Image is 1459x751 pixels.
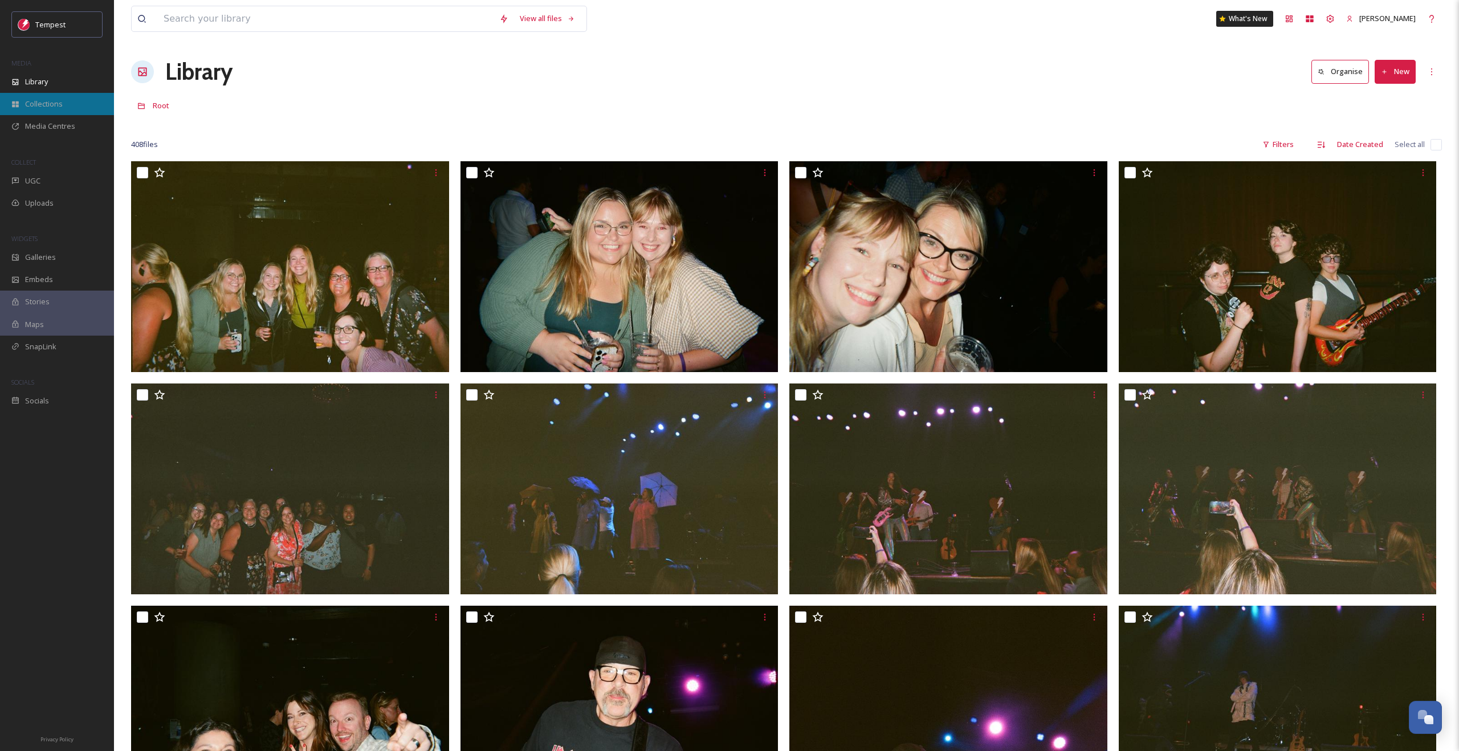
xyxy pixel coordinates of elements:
[25,296,50,307] span: Stories
[1375,60,1416,83] button: New
[40,732,74,745] a: Privacy Policy
[131,161,449,372] img: 19080012.JPG
[25,198,54,209] span: Uploads
[25,252,56,263] span: Galleries
[25,274,53,285] span: Embeds
[131,139,158,150] span: 408 file s
[1311,60,1369,83] button: Organise
[514,7,581,30] a: View all files
[1216,11,1273,27] a: What's New
[1340,7,1421,30] a: [PERSON_NAME]
[1119,161,1437,372] img: 19070023.JPG
[1331,133,1389,156] div: Date Created
[460,383,779,594] img: 19060008.JPG
[11,234,38,243] span: WIDGETS
[165,55,233,89] a: Library
[153,99,169,112] a: Root
[25,319,44,330] span: Maps
[1257,133,1299,156] div: Filters
[25,99,63,109] span: Collections
[1119,383,1437,594] img: 19060002.JPG
[25,76,48,87] span: Library
[11,158,36,166] span: COLLECT
[35,19,66,30] span: Tempest
[460,161,779,372] img: 19080011.JPG
[25,395,49,406] span: Socials
[18,19,30,30] img: tempest-red-icon-rounded.png
[1409,701,1442,734] button: Open Chat
[158,6,494,31] input: Search your library
[25,121,75,132] span: Media Centres
[1311,60,1375,83] a: Organise
[1395,139,1425,150] span: Select all
[25,341,56,352] span: SnapLink
[11,378,34,386] span: SOCIALS
[789,161,1107,372] img: 19080002.JPG
[40,736,74,743] span: Privacy Policy
[1359,13,1416,23] span: [PERSON_NAME]
[131,383,449,594] img: 19060021.JPG
[11,59,31,67] span: MEDIA
[153,100,169,111] span: Root
[25,175,40,186] span: UGC
[789,383,1107,594] img: 19060005.JPG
